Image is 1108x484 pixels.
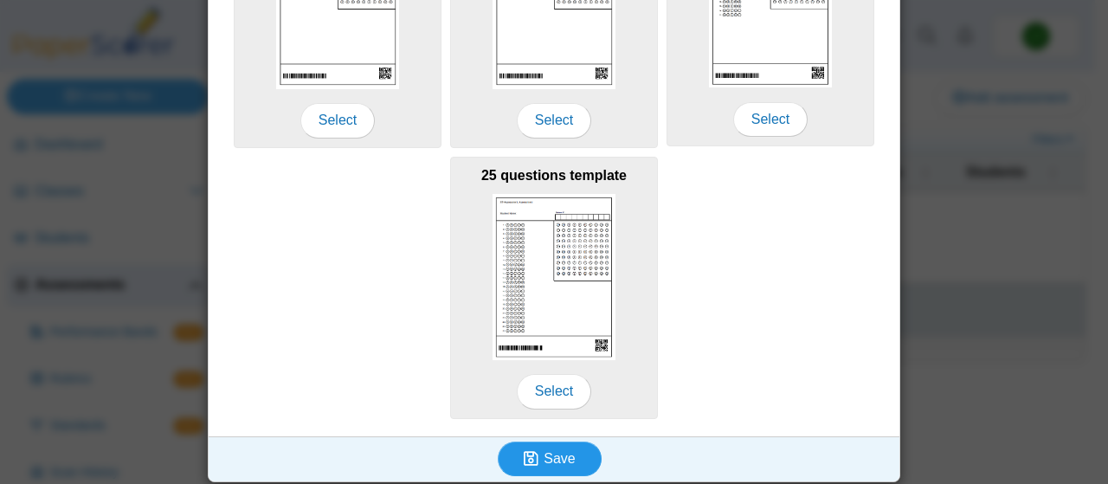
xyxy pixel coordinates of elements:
[498,442,602,476] button: Save
[300,103,375,138] span: Select
[733,102,808,137] span: Select
[493,194,615,360] img: scan_sheet_25_questions.png
[544,451,575,466] span: Save
[517,374,591,409] span: Select
[481,168,627,183] b: 25 questions template
[517,103,591,138] span: Select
